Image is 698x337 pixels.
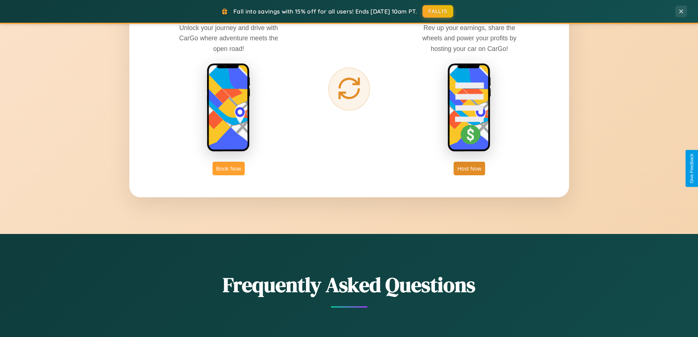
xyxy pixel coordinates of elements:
button: Book Now [213,162,245,175]
button: Host Now [454,162,485,175]
p: Unlock your journey and drive with CarGo where adventure meets the open road! [174,23,284,54]
img: host phone [447,63,491,153]
h2: Frequently Asked Questions [129,271,569,299]
span: Fall into savings with 15% off for all users! Ends [DATE] 10am PT. [233,8,417,15]
div: Give Feedback [689,154,694,183]
img: rent phone [207,63,251,153]
button: FALL15 [422,5,453,18]
p: Rev up your earnings, share the wheels and power your profits by hosting your car on CarGo! [414,23,524,54]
